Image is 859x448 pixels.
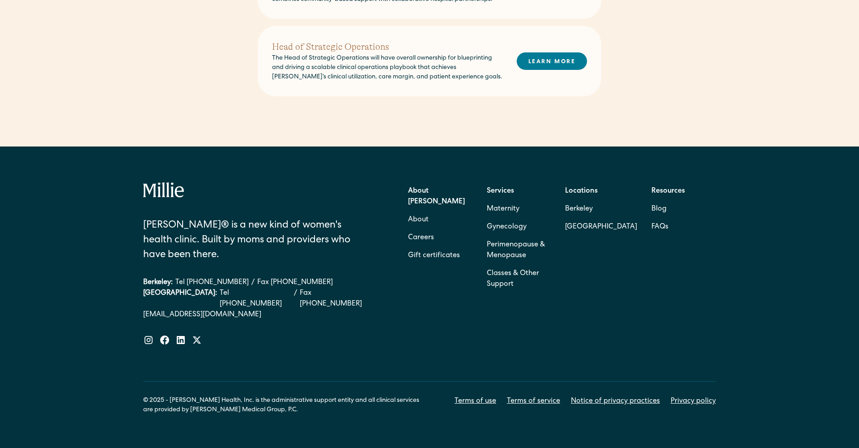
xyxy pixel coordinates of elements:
div: / [251,277,255,288]
a: [GEOGRAPHIC_DATA] [565,218,637,236]
a: Perimenopause & Menopause [487,236,551,265]
div: Berkeley: [143,277,173,288]
a: Tel [PHONE_NUMBER] [220,288,291,310]
a: Gift certificates [408,247,460,265]
a: Blog [651,200,667,218]
a: LEARN MORE [517,52,587,70]
strong: Locations [565,188,598,195]
p: The Head of Strategic Operations will have overall ownership for blueprinting and driving a scala... [272,54,502,82]
a: Berkeley [565,200,637,218]
div: © 2025 - [PERSON_NAME] Health, Inc. is the administrative support entity and all clinical service... [143,396,429,415]
div: [GEOGRAPHIC_DATA]: [143,288,217,310]
a: Privacy policy [671,396,716,407]
a: Terms of use [455,396,496,407]
a: FAQs [651,218,668,236]
a: Fax [PHONE_NUMBER] [300,288,374,310]
a: Gynecology [487,218,527,236]
a: Fax [PHONE_NUMBER] [257,277,333,288]
div: / [294,288,297,310]
a: [EMAIL_ADDRESS][DOMAIN_NAME] [143,310,374,320]
div: [PERSON_NAME]® is a new kind of women's health clinic. Built by moms and providers who have been ... [143,219,354,263]
h2: Head of Strategic Operations [272,40,502,54]
strong: About [PERSON_NAME] [408,188,465,206]
strong: Services [487,188,514,195]
a: Classes & Other Support [487,265,551,293]
a: Notice of privacy practices [571,396,660,407]
a: Tel [PHONE_NUMBER] [175,277,249,288]
strong: Resources [651,188,685,195]
a: About [408,211,429,229]
a: Terms of service [507,396,560,407]
a: Careers [408,229,434,247]
a: Maternity [487,200,519,218]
